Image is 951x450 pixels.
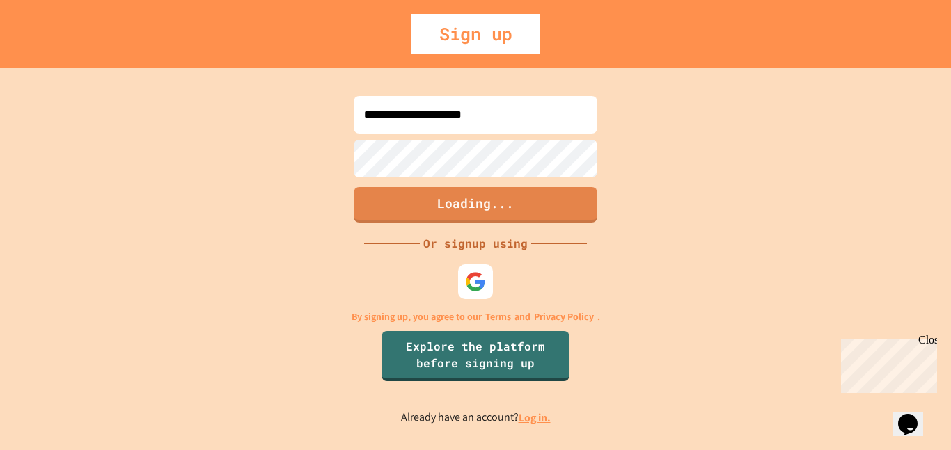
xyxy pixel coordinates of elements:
[354,187,597,223] button: Loading...
[411,14,540,54] div: Sign up
[465,271,486,292] img: google-icon.svg
[6,6,96,88] div: Chat with us now!Close
[835,334,937,393] iframe: chat widget
[534,310,594,324] a: Privacy Policy
[352,310,600,324] p: By signing up, you agree to our and .
[382,331,569,381] a: Explore the platform before signing up
[893,394,937,436] iframe: chat widget
[485,310,511,324] a: Terms
[401,409,551,426] p: Already have an account?
[519,410,551,425] a: Log in.
[420,235,531,252] div: Or signup using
